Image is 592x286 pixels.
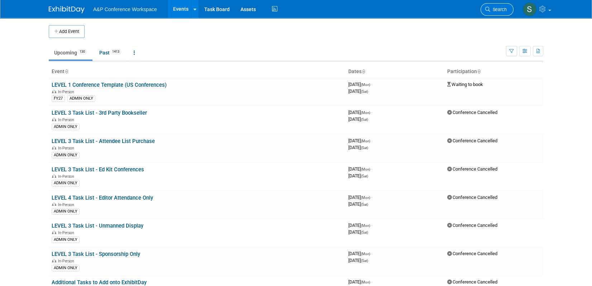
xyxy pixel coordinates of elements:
[52,146,56,149] img: In-Person Event
[371,251,372,256] span: -
[361,146,368,150] span: (Sat)
[52,251,140,257] a: LEVEL 3 Task List - Sponsorship Only
[52,110,147,116] a: LEVEL 3 Task List - 3rd Party Bookseller
[361,224,370,228] span: (Mon)
[49,46,92,59] a: Upcoming130
[348,82,372,87] span: [DATE]
[49,25,85,38] button: Add Event
[361,196,370,200] span: (Mon)
[348,195,372,200] span: [DATE]
[58,202,76,207] span: In-Person
[52,166,144,173] a: LEVEL 3 Task List - Ed Kit Conferences
[52,174,56,178] img: In-Person Event
[52,208,80,215] div: ADMIN ONLY
[361,139,370,143] span: (Mon)
[371,223,372,228] span: -
[348,251,372,256] span: [DATE]
[361,118,368,121] span: (Sat)
[67,95,95,102] div: ADMIN ONLY
[52,265,80,271] div: ADMIN ONLY
[52,180,80,186] div: ADMIN ONLY
[447,251,497,256] span: Conference Cancelled
[348,116,368,122] span: [DATE]
[52,202,56,206] img: In-Person Event
[58,174,76,179] span: In-Person
[490,7,507,12] span: Search
[348,166,372,172] span: [DATE]
[93,6,157,12] span: A&P Conference Workspace
[361,90,368,94] span: (Sat)
[447,223,497,228] span: Conference Cancelled
[371,166,372,172] span: -
[52,124,80,130] div: ADMIN ONLY
[361,111,370,115] span: (Mon)
[58,230,76,235] span: In-Person
[361,230,368,234] span: (Sat)
[447,110,497,115] span: Conference Cancelled
[52,90,56,93] img: In-Person Event
[447,195,497,200] span: Conference Cancelled
[94,46,127,59] a: Past1413
[52,230,56,234] img: In-Person Event
[348,279,372,285] span: [DATE]
[362,68,365,74] a: Sort by Start Date
[348,110,372,115] span: [DATE]
[371,82,372,87] span: -
[447,279,497,285] span: Conference Cancelled
[52,195,153,201] a: LEVEL 4 Task List - Editor Attendance Only
[58,259,76,263] span: In-Person
[348,201,368,207] span: [DATE]
[348,229,368,235] span: [DATE]
[52,82,167,88] a: LEVEL 1 Conference Template (US Conferences)
[348,223,372,228] span: [DATE]
[348,258,368,263] span: [DATE]
[345,66,444,78] th: Dates
[447,138,497,143] span: Conference Cancelled
[58,90,76,94] span: In-Person
[348,89,368,94] span: [DATE]
[348,173,368,178] span: [DATE]
[52,118,56,121] img: In-Person Event
[58,118,76,122] span: In-Person
[447,82,483,87] span: Waiting to book
[481,3,514,16] a: Search
[361,167,370,171] span: (Mon)
[361,83,370,87] span: (Mon)
[371,195,372,200] span: -
[523,3,536,16] img: Sophia Hettler
[110,49,121,54] span: 1413
[447,166,497,172] span: Conference Cancelled
[77,49,87,54] span: 130
[361,202,368,206] span: (Sat)
[371,279,372,285] span: -
[49,6,85,13] img: ExhibitDay
[361,280,370,284] span: (Mon)
[361,252,370,256] span: (Mon)
[52,237,80,243] div: ADMIN ONLY
[361,259,368,263] span: (Sat)
[371,138,372,143] span: -
[52,259,56,262] img: In-Person Event
[52,279,147,286] a: Additional Tasks to Add onto ExhibitDay
[52,138,155,144] a: LEVEL 3 Task List - Attendee List Purchase
[65,68,68,74] a: Sort by Event Name
[52,95,65,102] div: FY27
[58,146,76,151] span: In-Person
[444,66,543,78] th: Participation
[348,138,372,143] span: [DATE]
[52,223,143,229] a: LEVEL 3 Task List - Unmanned Display
[348,145,368,150] span: [DATE]
[52,152,80,158] div: ADMIN ONLY
[371,110,372,115] span: -
[49,66,345,78] th: Event
[477,68,481,74] a: Sort by Participation Type
[361,174,368,178] span: (Sat)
